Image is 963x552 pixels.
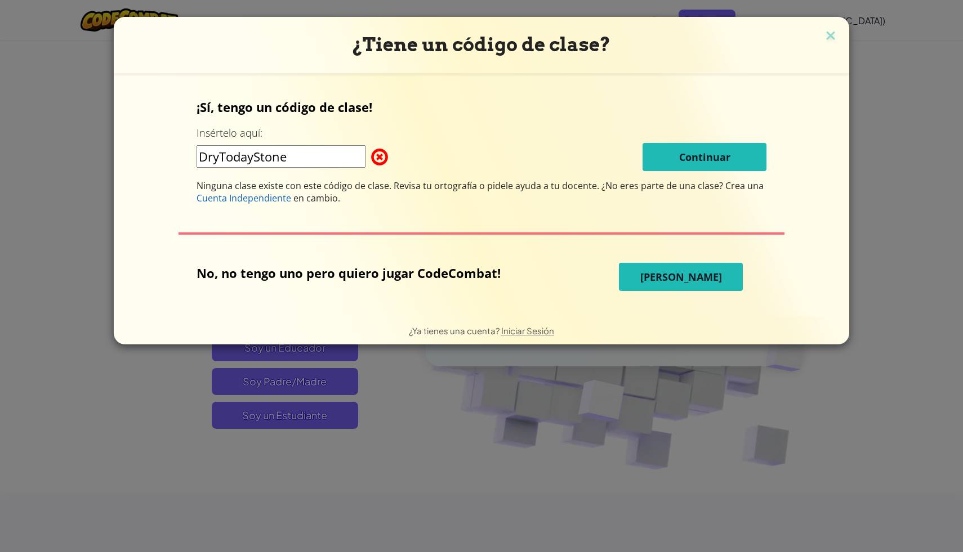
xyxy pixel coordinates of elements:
span: ¿No eres parte de una clase? Crea una [601,179,764,192]
p: No, no tengo uno pero quiero jugar CodeCombat! [197,264,540,281]
p: ¡Sí, tengo un código de clase! [197,98,767,115]
span: Ninguna clase existe con este código de clase. Revisa tu ortografía o pidele ayuda a tu docente. [197,179,601,192]
span: Cuenta Independiente [197,192,291,204]
span: ¿Ya tienes una cuenta? [409,325,501,336]
button: [PERSON_NAME] [619,263,743,291]
button: Continuar [643,143,766,171]
label: Insértelo aquí: [197,126,262,140]
span: Continuar [679,150,730,164]
a: Iniciar Sesión [501,325,554,336]
span: en cambio. [291,192,340,204]
span: [PERSON_NAME] [640,270,722,284]
img: close icon [823,28,838,45]
span: ¿Tiene un código de clase? [353,33,610,56]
